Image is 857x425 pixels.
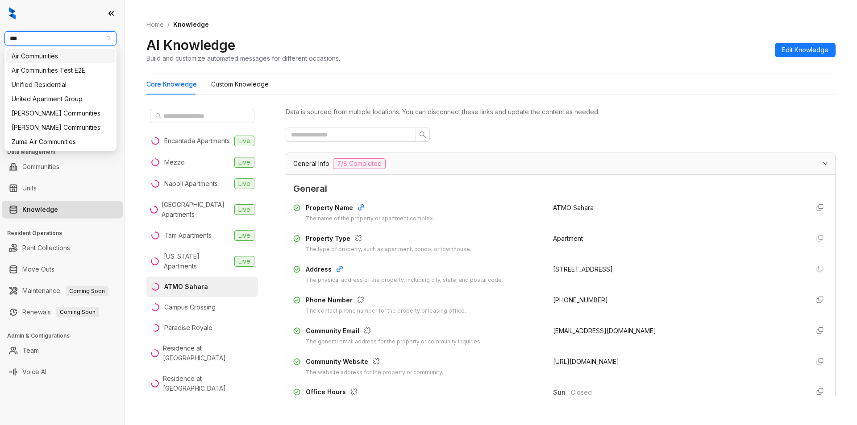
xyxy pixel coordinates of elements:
[306,203,434,215] div: Property Name
[775,43,836,57] button: Edit Knowledge
[823,161,828,166] span: expanded
[234,178,254,189] span: Live
[293,159,329,169] span: General Info
[553,204,594,211] span: ATMO Sahara
[306,264,503,276] div: Address
[2,260,123,278] li: Move Outs
[164,282,208,292] div: ATMO Sahara
[22,239,70,257] a: Rent Collections
[6,92,115,106] div: United Apartment Group
[22,342,39,359] a: Team
[234,204,254,215] span: Live
[211,79,269,89] div: Custom Knowledge
[2,60,123,78] li: Leads
[293,182,828,196] span: General
[306,357,443,368] div: Community Website
[167,20,170,29] li: /
[164,323,212,333] div: Paradise Royale
[234,157,254,168] span: Live
[6,135,115,149] div: Zuma Air Communities
[66,286,108,296] span: Coming Soon
[22,363,46,381] a: Voice AI
[6,120,115,135] div: Villa Serena Communities
[164,302,216,312] div: Campus Crossing
[419,131,426,138] span: search
[164,231,212,240] div: Tam Apartments
[2,363,123,381] li: Voice AI
[163,374,254,393] div: Residence at [GEOGRAPHIC_DATA]
[164,157,185,167] div: Mezzo
[163,343,254,363] div: Residence at [GEOGRAPHIC_DATA]
[2,201,123,219] li: Knowledge
[2,342,123,359] li: Team
[146,79,197,89] div: Core Knowledge
[306,245,471,254] div: The type of property, such as apartment, condo, or townhouse.
[306,387,487,399] div: Office Hours
[286,107,836,117] div: Data is sourced from multiple locations. You can disconnect these links and update the content as...
[286,153,835,174] div: General Info7/8 Completed
[146,37,235,54] h2: AI Knowledge
[306,307,466,315] div: The contact phone number for the property or leasing office.
[2,239,123,257] li: Rent Collections
[553,358,619,365] span: [URL][DOMAIN_NAME]
[2,303,123,321] li: Renewals
[7,148,125,156] h3: Data Management
[2,120,123,137] li: Collections
[9,7,16,20] img: logo
[164,252,231,271] div: [US_STATE] Apartments
[22,201,58,219] a: Knowledge
[306,326,482,338] div: Community Email
[234,256,254,267] span: Live
[2,282,123,300] li: Maintenance
[12,108,109,118] div: [PERSON_NAME] Communities
[12,66,109,75] div: Air Communities Test E2E
[306,234,471,245] div: Property Type
[2,158,123,176] li: Communities
[6,106,115,120] div: Villa Serena Communities
[164,179,218,189] div: Napoli Apartments
[12,123,109,132] div: [PERSON_NAME] Communities
[571,388,802,397] span: Closed
[6,78,115,92] div: Unified Residential
[2,179,123,197] li: Units
[173,21,209,28] span: Knowledge
[22,260,54,278] a: Move Outs
[56,307,99,317] span: Coming Soon
[306,276,503,285] div: The physical address of the property, including city, state, and postal code.
[145,20,166,29] a: Home
[2,98,123,116] li: Leasing
[553,264,802,274] div: [STREET_ADDRESS]
[12,80,109,90] div: Unified Residential
[553,388,571,397] span: Sun
[7,229,125,237] h3: Resident Operations
[164,136,230,146] div: Encantada Apartments
[553,327,656,334] span: [EMAIL_ADDRESS][DOMAIN_NAME]
[333,158,386,169] span: 7/8 Completed
[12,137,109,147] div: Zuma Air Communities
[234,230,254,241] span: Live
[234,136,254,146] span: Live
[553,235,583,242] span: Apartment
[22,179,37,197] a: Units
[782,45,828,55] span: Edit Knowledge
[146,54,340,63] div: Build and customize automated messages for different occasions.
[306,338,482,346] div: The general email address for the property or community inquiries.
[6,63,115,78] div: Air Communities Test E2E
[306,215,434,223] div: The name of the property or apartment complex.
[306,295,466,307] div: Phone Number
[7,332,125,340] h3: Admin & Configurations
[22,158,59,176] a: Communities
[155,113,162,119] span: search
[6,49,115,63] div: Air Communities
[306,368,443,377] div: The website address for the property or community.
[162,200,231,219] div: [GEOGRAPHIC_DATA] Apartments
[12,51,109,61] div: Air Communities
[12,94,109,104] div: United Apartment Group
[553,296,608,304] span: [PHONE_NUMBER]
[22,303,99,321] a: RenewalsComing Soon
